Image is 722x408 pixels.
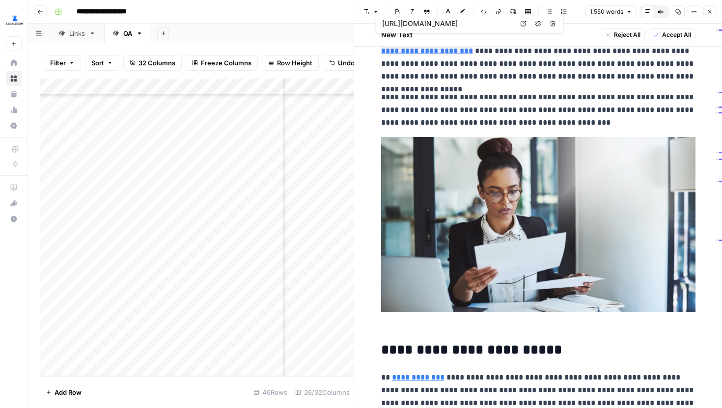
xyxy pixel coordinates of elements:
a: Settings [6,118,22,134]
a: Browse [6,71,22,86]
div: 46 Rows [250,384,291,400]
a: QA [104,24,151,43]
span: Sort [91,58,104,68]
span: Reject All [614,30,640,39]
div: QA [123,28,132,38]
button: Sort [85,55,119,71]
a: Home [6,55,22,71]
span: Row Height [277,58,312,68]
button: What's new? [6,195,22,211]
button: Undo [323,55,361,71]
span: Undo [338,58,355,68]
a: Links [50,24,104,43]
a: Usage [6,102,22,118]
div: 26/32 Columns [291,384,354,400]
button: Help + Support [6,211,22,227]
span: Freeze Columns [201,58,251,68]
button: Row Height [262,55,319,71]
span: 1,550 words [590,7,623,16]
span: Add Row [55,387,82,397]
h2: New Text [381,30,413,40]
button: Workspace: LegalZoom [6,8,22,32]
button: 32 Columns [123,55,182,71]
a: AirOps Academy [6,180,22,195]
button: Filter [44,55,81,71]
img: LegalZoom Logo [6,11,24,29]
button: Freeze Columns [186,55,258,71]
button: Add Row [40,384,87,400]
div: What's new? [6,196,21,211]
a: Your Data [6,86,22,102]
span: Filter [50,58,66,68]
div: Links [69,28,85,38]
button: 1,550 words [585,5,637,18]
span: Accept All [662,30,691,39]
span: 32 Columns [139,58,175,68]
button: Reject All [601,28,645,41]
button: Accept All [649,28,695,41]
